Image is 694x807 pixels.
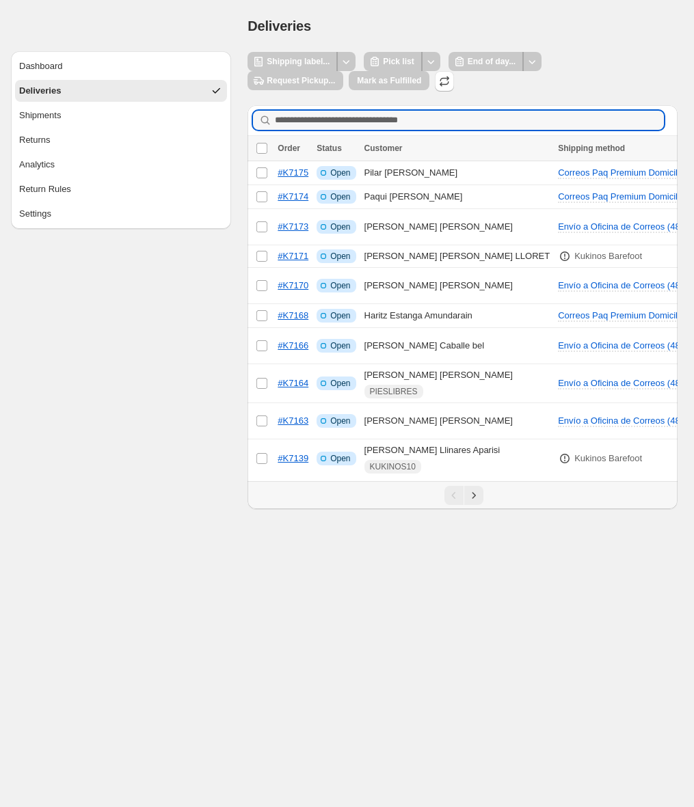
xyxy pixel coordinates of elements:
span: Deliveries [248,18,311,33]
span: Order [278,143,300,153]
p: Kukinos Barefoot [574,452,642,465]
div: Return Rules [19,182,71,196]
span: Open [330,167,350,178]
td: [PERSON_NAME] [PERSON_NAME] [360,403,555,439]
button: Returns [15,129,227,151]
div: Dashboard [19,59,63,73]
span: PIESLIBRES [370,386,418,397]
td: [PERSON_NAME] [PERSON_NAME] [360,209,555,245]
span: Shipping method [558,143,625,153]
td: Pilar [PERSON_NAME] [360,161,555,185]
span: Customer [364,143,403,153]
td: [PERSON_NAME] Llinares Aparisi [360,439,555,478]
a: #K7174 [278,191,308,202]
button: Settings [15,203,227,225]
div: Returns [19,133,51,147]
span: Open [330,191,350,202]
a: #K7175 [278,167,308,178]
span: Open [330,453,350,464]
td: [PERSON_NAME] [PERSON_NAME] LLORET [360,245,555,268]
p: Kukinos Barefoot [574,249,642,263]
span: Open [330,310,350,321]
span: Open [330,415,350,426]
span: Open [330,251,350,262]
button: Analytics [15,154,227,176]
button: Deliveries [15,80,227,102]
a: #K7163 [278,415,308,426]
td: [PERSON_NAME] Caballe bel [360,328,555,364]
td: Paqui [PERSON_NAME] [360,185,555,209]
span: KUKINOS10 [370,461,416,472]
a: #K7170 [278,280,308,290]
td: Haritz Estanga Amundarain [360,304,555,328]
button: Kukinos Barefoot [566,448,650,469]
div: Deliveries [19,84,61,98]
td: [PERSON_NAME] [PERSON_NAME] [360,268,555,304]
button: Dashboard [15,55,227,77]
button: Shipments [15,105,227,126]
button: Kukinos Barefoot [566,245,650,267]
button: Next [464,486,483,505]
td: [PERSON_NAME] [PERSON_NAME] [360,364,555,403]
a: #K7139 [278,453,308,463]
a: #K7171 [278,251,308,261]
div: Settings [19,207,51,221]
a: #K7173 [278,221,308,232]
a: #K7164 [278,378,308,388]
a: #K7166 [278,340,308,351]
nav: Pagination [248,481,678,509]
span: Open [330,280,350,291]
span: Open [330,378,350,389]
span: Status [317,143,342,153]
div: Shipments [19,109,61,122]
div: Analytics [19,158,55,172]
button: Return Rules [15,178,227,200]
span: Open [330,221,350,232]
a: #K7168 [278,310,308,320]
span: Open [330,340,350,351]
